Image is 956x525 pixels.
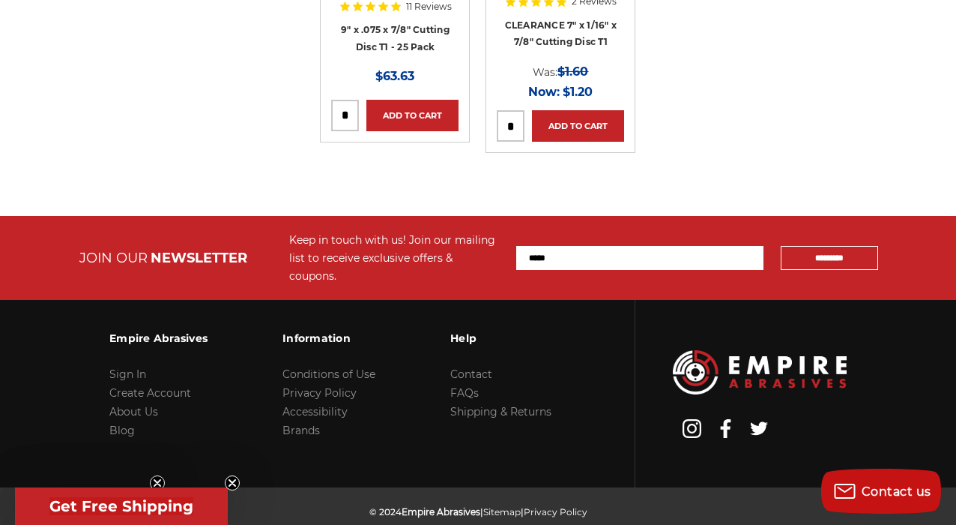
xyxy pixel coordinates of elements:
span: Get Free Shipping [49,497,193,515]
a: Brands [282,424,320,437]
h3: Help [450,322,551,354]
a: Sign In [109,367,146,381]
span: $1.60 [557,64,588,79]
p: © 2024 | | [369,502,587,521]
div: Keep in touch with us! Join our mailing list to receive exclusive offers & coupons. [289,231,501,285]
a: Shipping & Returns [450,405,551,418]
a: Accessibility [282,405,348,418]
a: Sitemap [483,506,521,517]
a: About Us [109,405,158,418]
a: Contact [450,367,492,381]
a: Add to Cart [366,100,459,131]
span: Now: [528,85,560,99]
a: Privacy Policy [524,506,587,517]
a: Create Account [109,386,191,400]
a: Blog [109,424,135,437]
a: Add to Cart [532,110,624,142]
a: 9" x .075 x 7/8" Cutting Disc T1 - 25 Pack [341,24,450,52]
button: Close teaser [150,475,165,490]
button: Contact us [821,469,941,514]
span: Empire Abrasives [402,506,480,517]
a: Privacy Policy [282,386,357,400]
span: 11 Reviews [406,2,452,11]
button: Close teaser [225,475,240,490]
img: Empire Abrasives Logo Image [673,350,847,395]
a: FAQs [450,386,479,400]
a: CLEARANCE 7" x 1/16" x 7/8" Cutting Disc T1 [505,19,617,48]
h3: Empire Abrasives [109,322,208,354]
span: JOIN OUR [79,250,148,266]
span: Contact us [862,484,931,499]
div: Was: [497,61,624,82]
a: Conditions of Use [282,367,375,381]
span: $1.20 [563,85,593,99]
div: Get Free ShippingClose teaser [15,487,228,525]
span: $63.63 [375,69,414,83]
span: NEWSLETTER [151,250,247,266]
h3: Information [282,322,375,354]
